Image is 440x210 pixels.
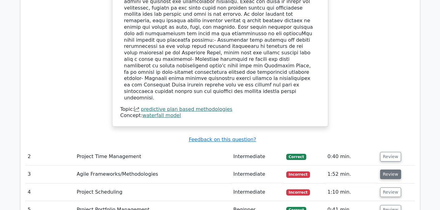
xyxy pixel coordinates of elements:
[25,166,74,183] td: 3
[286,189,310,195] span: Incorrect
[380,152,401,162] button: Review
[74,183,231,201] td: Project Scheduling
[25,183,74,201] td: 4
[325,148,377,166] td: 0:40 min.
[141,106,232,112] a: predictive plan based methodologies
[74,166,231,183] td: Agile Frameworks/Methodologies
[380,170,401,179] button: Review
[120,106,320,113] div: Topic:
[25,148,74,166] td: 2
[325,166,377,183] td: 1:52 min.
[189,136,256,142] a: Feedback on this question?
[380,187,401,197] button: Review
[231,148,284,166] td: Intermediate
[231,166,284,183] td: Intermediate
[231,183,284,201] td: Intermediate
[120,112,320,119] div: Concept:
[74,148,231,166] td: Project Time Management
[325,183,377,201] td: 1:10 min.
[286,171,310,178] span: Incorrect
[286,154,306,160] span: Correct
[142,112,181,118] a: waterfall model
